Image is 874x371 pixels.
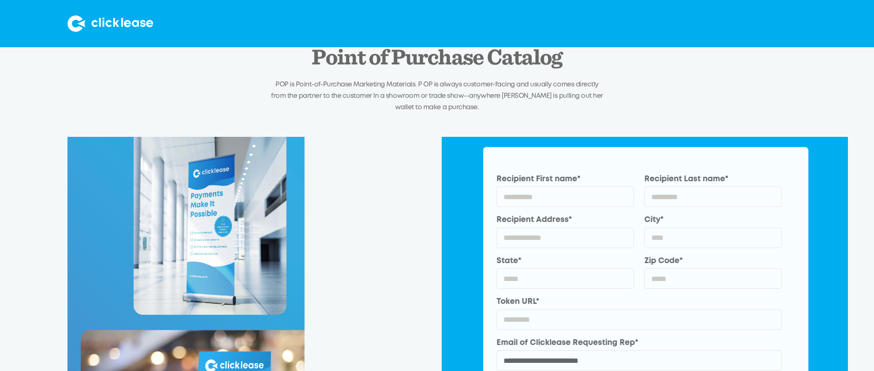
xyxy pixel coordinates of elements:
[497,296,782,307] label: Token URL*
[645,255,782,266] label: Zip Code*
[645,173,782,184] label: Recipient Last name*
[268,79,606,113] p: POP is Point-of-Purchase Marketing Materials. P OP is always customer-facing and usually comes di...
[645,214,782,225] label: City*
[497,214,634,225] label: Recipient Address*
[312,46,562,70] h2: Point of Purchase Catalog
[497,337,782,348] label: Email of Clicklease Requesting Rep*
[497,173,634,184] label: Recipient First name*
[68,15,153,32] img: Clicklease logo
[497,255,634,266] label: State*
